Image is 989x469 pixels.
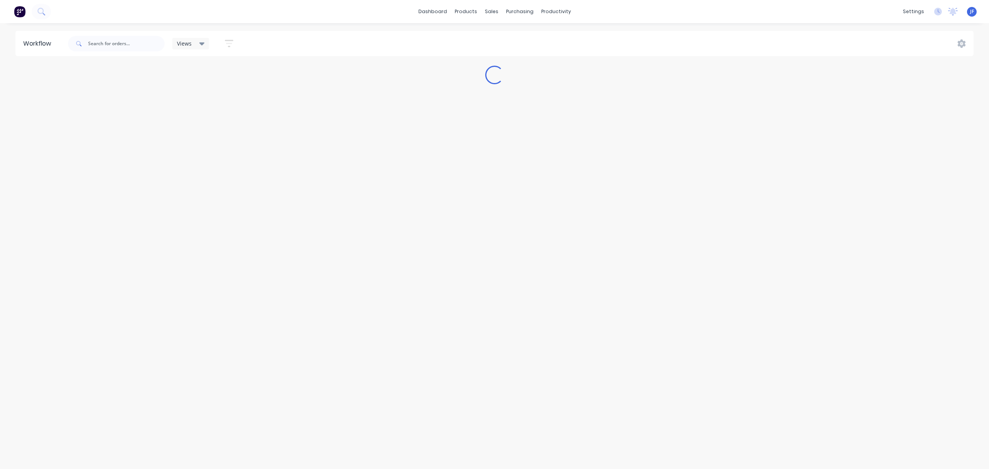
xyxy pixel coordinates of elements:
[88,36,165,51] input: Search for orders...
[451,6,481,17] div: products
[481,6,502,17] div: sales
[899,6,928,17] div: settings
[14,6,25,17] img: Factory
[502,6,537,17] div: purchasing
[970,8,974,15] span: JF
[177,39,192,48] span: Views
[537,6,575,17] div: productivity
[415,6,451,17] a: dashboard
[23,39,55,48] div: Workflow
